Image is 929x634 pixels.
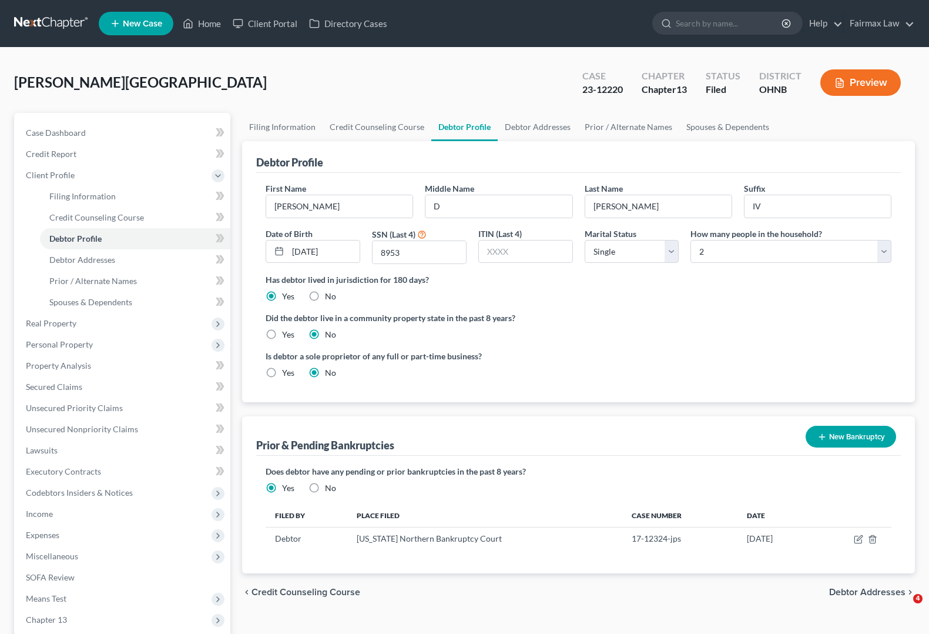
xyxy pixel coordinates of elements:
[622,503,737,527] th: Case Number
[16,567,230,588] a: SOFA Review
[26,488,133,498] span: Codebtors Insiders & Notices
[26,551,78,561] span: Miscellaneous
[325,482,336,494] label: No
[820,69,901,96] button: Preview
[26,445,58,455] span: Lawsuits
[913,594,923,603] span: 4
[49,191,116,201] span: Filing Information
[40,271,230,292] a: Prior / Alternate Names
[905,588,915,597] i: chevron_right
[498,113,578,141] a: Debtor Addresses
[737,528,812,550] td: [DATE]
[303,13,393,34] a: Directory Cases
[347,503,622,527] th: Place Filed
[49,276,137,286] span: Prior / Alternate Names
[26,530,59,540] span: Expenses
[26,572,75,582] span: SOFA Review
[16,144,230,165] a: Credit Report
[676,12,783,34] input: Search by name...
[679,113,776,141] a: Spouses & Dependents
[266,465,891,478] label: Does debtor have any pending or prior bankruptcies in the past 8 years?
[16,440,230,461] a: Lawsuits
[622,528,737,550] td: 17-12324-jps
[266,228,313,240] label: Date of Birth
[266,350,572,362] label: Is debtor a sole proprietor of any full or part-time business?
[431,113,498,141] a: Debtor Profile
[744,182,766,195] label: Suffix
[26,318,76,328] span: Real Property
[177,13,227,34] a: Home
[49,233,102,243] span: Debtor Profile
[49,212,144,222] span: Credit Counseling Course
[242,588,360,597] button: chevron_left Credit Counseling Course
[242,113,323,141] a: Filing Information
[16,461,230,482] a: Executory Contracts
[425,195,572,218] input: M.I
[585,195,732,218] input: --
[282,367,294,379] label: Yes
[26,509,53,519] span: Income
[227,13,303,34] a: Client Portal
[266,503,347,527] th: Filed By
[282,329,294,341] label: Yes
[123,19,162,28] span: New Case
[26,361,91,371] span: Property Analysis
[479,241,572,263] input: XXXX
[325,367,336,379] label: No
[40,228,230,249] a: Debtor Profile
[706,83,740,96] div: Filed
[26,149,76,159] span: Credit Report
[325,329,336,341] label: No
[49,255,115,265] span: Debtor Addresses
[642,83,687,96] div: Chapter
[585,182,623,195] label: Last Name
[288,241,360,263] input: MM/DD/YYYY
[844,13,914,34] a: Fairmax Law
[40,292,230,313] a: Spouses & Dependents
[26,424,138,434] span: Unsecured Nonpriority Claims
[40,249,230,271] a: Debtor Addresses
[585,228,636,240] label: Marital Status
[16,355,230,376] a: Property Analysis
[582,83,623,96] div: 23-12220
[676,84,687,95] span: 13
[266,195,412,218] input: --
[26,128,86,138] span: Case Dashboard
[759,83,801,96] div: OHNB
[372,228,415,241] label: SSN (Last 4)
[829,588,905,597] span: Debtor Addresses
[266,528,347,550] td: Debtor
[282,291,294,302] label: Yes
[806,426,896,448] button: New Bankruptcy
[256,155,323,169] div: Debtor Profile
[49,297,132,307] span: Spouses & Dependents
[266,312,891,324] label: Did the debtor live in a community property state in the past 8 years?
[26,615,67,625] span: Chapter 13
[266,182,306,195] label: First Name
[266,273,891,286] label: Has debtor lived in jurisdiction for 180 days?
[373,241,466,263] input: XXXX
[256,438,394,452] div: Prior & Pending Bankruptcies
[759,69,801,83] div: District
[26,466,101,476] span: Executory Contracts
[26,382,82,392] span: Secured Claims
[325,291,336,302] label: No
[40,207,230,228] a: Credit Counseling Course
[26,339,93,349] span: Personal Property
[889,594,917,622] iframe: Intercom live chat
[40,186,230,207] a: Filing Information
[744,195,891,218] input: --
[26,403,123,413] span: Unsecured Priority Claims
[323,113,431,141] a: Credit Counseling Course
[829,588,915,597] button: Debtor Addresses chevron_right
[14,74,267,91] span: [PERSON_NAME][GEOGRAPHIC_DATA]
[26,170,75,180] span: Client Profile
[737,503,812,527] th: Date
[706,69,740,83] div: Status
[803,13,843,34] a: Help
[347,528,622,550] td: [US_STATE] Northern Bankruptcy Court
[282,482,294,494] label: Yes
[26,593,66,603] span: Means Test
[16,122,230,144] a: Case Dashboard
[251,588,360,597] span: Credit Counseling Course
